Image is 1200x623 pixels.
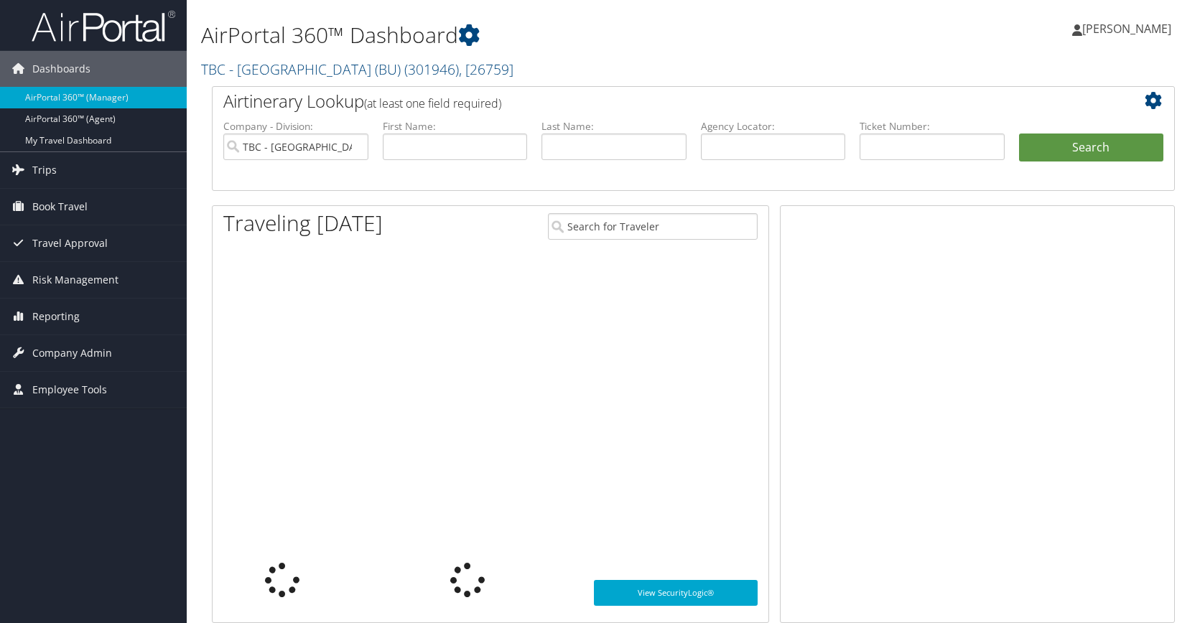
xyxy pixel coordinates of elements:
span: , [ 26759 ] [459,60,513,79]
label: Agency Locator: [701,119,846,133]
span: (at least one field required) [364,95,501,111]
span: Risk Management [32,262,118,298]
label: Last Name: [541,119,687,133]
span: Employee Tools [32,372,107,408]
h1: Traveling [DATE] [223,208,383,238]
input: Search for Traveler [548,213,758,240]
span: Travel Approval [32,225,108,261]
h1: AirPortal 360™ Dashboard [201,20,857,50]
img: airportal-logo.png [32,9,175,43]
label: Ticket Number: [860,119,1005,133]
a: [PERSON_NAME] [1072,7,1186,50]
span: Book Travel [32,189,88,225]
a: View SecurityLogic® [594,580,758,606]
label: First Name: [383,119,528,133]
span: Trips [32,152,57,188]
button: Search [1019,133,1164,162]
span: Dashboards [32,51,90,87]
a: TBC - [GEOGRAPHIC_DATA] (BU) [201,60,513,79]
span: Reporting [32,299,80,334]
h2: Airtinerary Lookup [223,89,1083,113]
span: [PERSON_NAME] [1082,21,1171,37]
span: Company Admin [32,335,112,371]
label: Company - Division: [223,119,368,133]
span: ( 301946 ) [404,60,459,79]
